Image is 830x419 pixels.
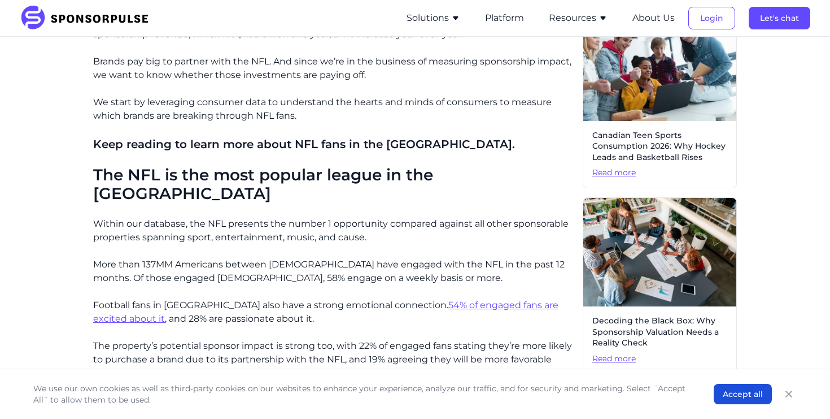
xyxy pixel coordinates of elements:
[592,316,727,349] span: Decoding the Black Box: Why Sponsorship Valuation Needs a Reality Check
[93,96,574,123] p: We start by leveraging consumer data to understand the hearts and minds of consumers to measure w...
[583,12,736,121] img: Getty images courtesy of Unsplash
[93,217,574,244] p: Within our database, the NFL presents the number 1 opportunity compared against all other sponsor...
[583,12,737,188] a: Canadian Teen Sports Consumption 2026: Why Hockey Leads and Basketball RisesRead more
[93,55,574,82] p: Brands pay big to partner with the NFL. And since we’re in the business of measuring sponsorship ...
[632,11,675,25] button: About Us
[93,300,558,324] a: 54% of engaged fans are excited about it
[93,137,515,151] span: Keep reading to learn more about NFL fans in the [GEOGRAPHIC_DATA].
[93,258,574,285] p: More than 137MM Americans between [DEMOGRAPHIC_DATA] have engaged with the NFL in the past 12 mon...
[407,11,460,25] button: Solutions
[93,166,574,204] h2: The NFL is the most popular league in the [GEOGRAPHIC_DATA]
[749,7,810,29] button: Let's chat
[592,353,727,365] span: Read more
[688,13,735,23] a: Login
[485,13,524,23] a: Platform
[749,13,810,23] a: Let's chat
[774,365,830,419] iframe: Chat Widget
[583,197,737,374] a: Decoding the Black Box: Why Sponsorship Valuation Needs a Reality CheckRead more
[688,7,735,29] button: Login
[20,6,157,31] img: SponsorPulse
[93,339,574,380] p: The property’s potential sponsor impact is strong too, with 22% of engaged fans stating they’re m...
[583,198,736,306] img: Getty images courtesy of Unsplash
[485,11,524,25] button: Platform
[632,13,675,23] a: About Us
[592,167,727,179] span: Read more
[549,11,608,25] button: Resources
[592,130,727,163] span: Canadian Teen Sports Consumption 2026: Why Hockey Leads and Basketball Rises
[33,383,691,405] p: We use our own cookies as well as third-party cookies on our websites to enhance your experience,...
[93,299,574,326] p: Football fans in [GEOGRAPHIC_DATA] also have a strong emotional connection. , and 28% are passion...
[714,384,772,404] button: Accept all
